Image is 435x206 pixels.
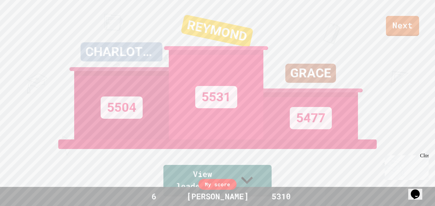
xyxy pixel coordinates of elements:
[163,165,272,196] a: View leaderboard
[408,181,429,200] iframe: chat widget
[130,190,178,202] div: 6
[290,107,332,129] div: 5477
[386,16,419,36] a: Next
[180,190,255,202] div: [PERSON_NAME]
[198,179,237,190] div: My score
[257,190,305,202] div: 5310
[3,3,44,40] div: Chat with us now!Close
[382,153,429,180] iframe: chat widget
[101,96,143,119] div: 5504
[285,64,336,83] div: GRACE
[195,86,237,108] div: 5531
[81,42,162,61] div: CHARLOTTE
[181,14,253,47] div: REYMOND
